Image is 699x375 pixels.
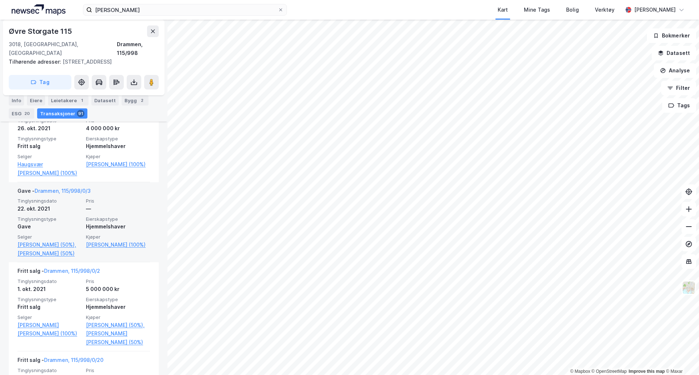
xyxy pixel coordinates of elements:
span: Eierskapstype [86,136,150,142]
div: 3018, [GEOGRAPHIC_DATA], [GEOGRAPHIC_DATA] [9,40,117,57]
button: Filter [661,81,696,95]
span: Tilhørende adresser: [9,59,63,65]
div: Fritt salg - [17,267,100,278]
div: — [86,204,150,213]
span: Pris [86,198,150,204]
div: [STREET_ADDRESS] [9,57,153,66]
div: Fritt salg [17,142,82,151]
div: Eiere [27,95,45,105]
button: Tag [9,75,71,89]
span: Pris [86,278,150,284]
div: Info [9,95,24,105]
span: Pris [86,367,150,374]
div: Gave - [17,187,91,198]
div: Kart [498,5,508,14]
span: Tinglysningsdato [17,367,82,374]
span: Tinglysningsdato [17,198,82,204]
a: Drammen, 115/998/0/3 [35,188,91,194]
span: Eierskapstype [86,296,150,303]
a: [PERSON_NAME] (50%), [86,321,150,330]
div: Hjemmelshaver [86,222,150,231]
span: Tinglysningstype [17,216,82,222]
div: Øvre Storgate 115 [9,25,74,37]
img: Z [682,281,696,295]
div: Gave [17,222,82,231]
div: 1. okt. 2021 [17,285,82,294]
a: Mapbox [570,369,590,374]
div: Hjemmelshaver [86,303,150,311]
span: Tinglysningsdato [17,278,82,284]
div: 2 [138,97,146,104]
div: Leietakere [48,95,88,105]
a: [PERSON_NAME] (100%) [86,240,150,249]
a: [PERSON_NAME] [PERSON_NAME] (50%) [86,329,150,347]
a: Haugsvær [PERSON_NAME] (100%) [17,160,82,177]
div: Fritt salg [17,303,82,311]
iframe: Chat Widget [663,340,699,375]
div: Bygg [122,95,149,105]
span: Selger [17,234,82,240]
div: Kontrollprogram for chat [663,340,699,375]
div: ESG [9,108,34,119]
div: Datasett [91,95,119,105]
div: [PERSON_NAME] [634,5,676,14]
span: Eierskapstype [86,216,150,222]
div: 20 [23,110,31,117]
a: Drammen, 115/998/0/2 [44,268,100,274]
a: OpenStreetMap [592,369,627,374]
div: 5 000 000 kr [86,285,150,294]
span: Selger [17,314,82,320]
a: [PERSON_NAME] (100%) [86,160,150,169]
a: Improve this map [629,369,665,374]
div: Drammen, 115/998 [117,40,159,57]
div: Bolig [566,5,579,14]
button: Tags [662,98,696,113]
span: Tinglysningstype [17,296,82,303]
div: Verktøy [595,5,615,14]
div: Transaksjoner [37,108,87,119]
span: Kjøper [86,153,150,160]
div: Fritt salg - [17,356,103,367]
a: [PERSON_NAME] (50%), [17,240,82,249]
a: Drammen, 115/998/0/20 [44,357,103,363]
div: Mine Tags [524,5,550,14]
button: Analyse [654,63,696,78]
button: Datasett [652,46,696,60]
span: Tinglysningstype [17,136,82,142]
div: 26. okt. 2021 [17,124,82,133]
div: 91 [77,110,84,117]
div: 1 [78,97,86,104]
input: Søk på adresse, matrikkel, gårdeiere, leietakere eller personer [92,4,278,15]
img: logo.a4113a55bc3d86da70a041830d287a7e.svg [12,4,66,15]
span: Kjøper [86,314,150,320]
div: Hjemmelshaver [86,142,150,151]
span: Selger [17,153,82,160]
div: 4 000 000 kr [86,124,150,133]
span: Kjøper [86,234,150,240]
a: [PERSON_NAME] [PERSON_NAME] (100%) [17,321,82,338]
div: 22. okt. 2021 [17,204,82,213]
a: [PERSON_NAME] (50%) [17,249,82,258]
button: Bokmerker [647,28,696,43]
